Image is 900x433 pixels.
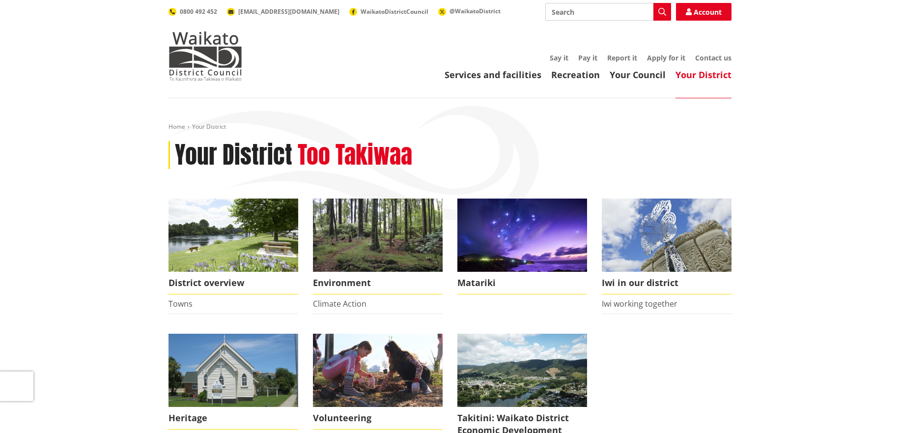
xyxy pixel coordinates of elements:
a: Your Council [610,69,666,81]
a: @WaikatoDistrict [438,7,501,15]
a: Apply for it [647,53,685,62]
img: ngaaruawaahia [457,334,587,407]
a: Environment [313,199,443,294]
span: @WaikatoDistrict [450,7,501,15]
input: Search input [545,3,671,21]
a: Towns [169,298,193,309]
a: [EMAIL_ADDRESS][DOMAIN_NAME] [227,7,339,16]
a: Services and facilities [445,69,541,81]
span: District overview [169,272,298,294]
span: Matariki [457,272,587,294]
a: Contact us [695,53,731,62]
img: Turangawaewae Ngaruawahia [602,199,731,272]
h1: Your District [175,141,292,170]
a: Home [169,122,185,131]
img: Ngaruawahia 0015 [169,199,298,272]
img: volunteer icon [313,334,443,407]
a: Iwi working together [602,298,677,309]
a: Pay it [578,53,597,62]
h2: Too Takiwaa [298,141,412,170]
a: Turangawaewae Ngaruawahia Iwi in our district [602,199,731,294]
a: Raglan Church Heritage [169,334,298,430]
img: Matariki over Whiaangaroa [457,199,587,272]
span: Your District [192,122,226,131]
a: 0800 492 452 [169,7,217,16]
img: biodiversity- Wright's Bush_16x9 crop [313,199,443,272]
nav: breadcrumb [169,123,731,131]
a: Climate Action [313,298,366,309]
a: Account [676,3,731,21]
span: Environment [313,272,443,294]
span: [EMAIL_ADDRESS][DOMAIN_NAME] [238,7,339,16]
a: Your District [675,69,731,81]
a: volunteer icon Volunteering [313,334,443,430]
a: Ngaruawahia 0015 District overview [169,199,298,294]
img: Waikato District Council - Te Kaunihera aa Takiwaa o Waikato [169,31,242,81]
a: Matariki [457,199,587,294]
a: Say it [550,53,568,62]
img: Raglan Church [169,334,298,407]
span: Volunteering [313,407,443,430]
span: 0800 492 452 [180,7,217,16]
span: Iwi in our district [602,272,731,294]
span: Heritage [169,407,298,430]
a: Recreation [551,69,600,81]
span: WaikatoDistrictCouncil [361,7,428,16]
a: Report it [607,53,637,62]
a: WaikatoDistrictCouncil [349,7,428,16]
